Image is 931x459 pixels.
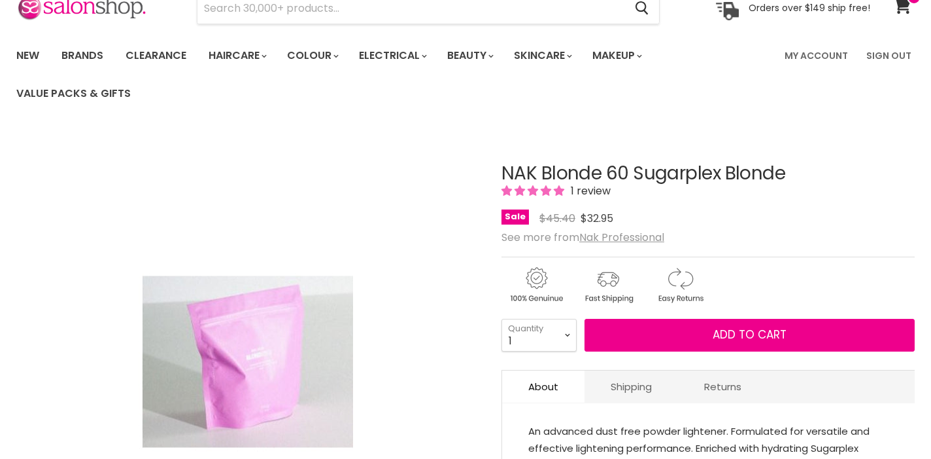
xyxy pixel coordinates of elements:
[583,42,650,69] a: Makeup
[504,42,580,69] a: Skincare
[584,371,678,403] a: Shipping
[52,42,113,69] a: Brands
[277,42,347,69] a: Colour
[858,42,919,69] a: Sign Out
[501,164,915,184] h1: NAK Blonde 60 Sugarplex Blonde
[645,265,715,305] img: returns.gif
[501,210,529,225] span: Sale
[749,2,870,14] p: Orders over $149 ship free!
[116,42,196,69] a: Clearance
[579,230,664,245] a: Nak Professional
[502,371,584,403] a: About
[713,327,787,342] span: Add to cart
[539,211,575,226] span: $45.40
[581,211,613,226] span: $32.95
[501,183,567,198] span: 5.00 stars
[567,183,611,198] span: 1 review
[349,42,435,69] a: Electrical
[501,319,577,352] select: Quantity
[199,42,275,69] a: Haircare
[501,265,571,305] img: genuine.gif
[7,80,141,107] a: Value Packs & Gifts
[7,42,49,69] a: New
[678,371,768,403] a: Returns
[584,319,915,352] button: Add to cart
[573,265,643,305] img: shipping.gif
[777,42,856,69] a: My Account
[7,37,777,113] ul: Main menu
[501,230,664,245] span: See more from
[437,42,501,69] a: Beauty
